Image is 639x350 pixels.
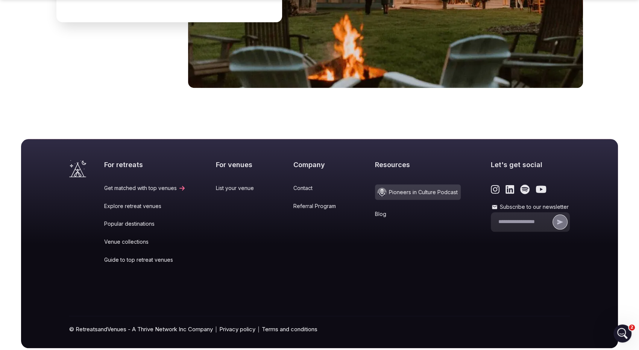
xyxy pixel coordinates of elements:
h2: Let's get social [491,160,570,169]
a: Link to the retreats and venues LinkedIn page [505,184,514,194]
a: Venue collections [104,238,186,246]
a: Privacy policy [219,325,255,333]
iframe: Intercom live chat [613,324,631,342]
h2: For venues [216,160,263,169]
a: Contact [293,184,345,192]
a: Popular destinations [104,220,186,228]
a: Guide to top retreat venues [104,256,186,264]
a: Get matched with top venues [104,184,186,192]
div: © RetreatsandVenues - A Thrive Network Inc Company [69,316,570,348]
a: Explore retreat venues [104,202,186,210]
a: List your venue [216,184,263,192]
a: Terms and conditions [262,325,317,333]
a: Pioneers in Culture Podcast [375,184,461,200]
h2: Company [293,160,345,169]
a: Referral Program [293,202,345,210]
a: Blog [375,210,461,218]
label: Subscribe to our newsletter [491,203,570,211]
a: Visit the homepage [69,160,86,177]
a: Link to the retreats and venues Spotify page [520,184,530,194]
a: Link to the retreats and venues Instagram page [491,184,499,194]
h2: Resources [375,160,461,169]
a: Link to the retreats and venues Youtube page [536,184,546,194]
span: 2 [629,324,635,330]
h2: For retreats [104,160,186,169]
